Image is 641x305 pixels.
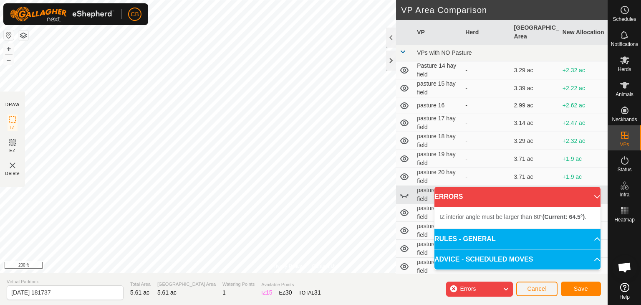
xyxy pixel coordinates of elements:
span: Virtual Paddock [7,278,124,285]
td: pasture 16 [414,97,462,114]
div: IZ [261,288,272,297]
td: pasture 20 hay field [414,168,462,186]
td: pasture 17 hay field [414,114,462,132]
td: +2.22 ac [559,79,608,97]
span: 15 [266,289,273,296]
span: 1 [222,289,226,296]
td: +1.9 ac [559,150,608,168]
button: Save [561,282,601,296]
a: Privacy Policy [271,262,302,270]
td: 3.71 ac [511,150,559,168]
span: Delete [5,170,20,177]
button: Reset Map [4,30,14,40]
span: Cancel [527,285,547,292]
td: Pasture 14 hay field [414,61,462,79]
button: + [4,44,14,54]
div: - [465,119,507,127]
span: VPs with NO Pasture [417,49,472,56]
p-accordion-header: ADVICE - SCHEDULED MOVES [434,249,601,269]
td: 3.14 ac [511,114,559,132]
div: - [465,155,507,163]
span: ADVICE - SCHEDULED MOVES [434,254,533,264]
div: - [465,84,507,93]
span: Total Area [130,281,151,288]
span: IZ interior angle must be larger than 80° . [439,213,586,220]
button: – [4,55,14,65]
span: Save [574,285,588,292]
span: Notifications [611,42,638,47]
div: TOTAL [299,288,321,297]
td: pasture 22 hay field [414,204,462,222]
td: 3.71 ac [511,168,559,186]
p-accordion-header: RULES - GENERAL [434,229,601,249]
span: 31 [314,289,321,296]
button: Cancel [516,282,558,296]
td: pasture 25 hay field [414,258,462,276]
span: Animals [616,92,633,97]
span: Errors [460,285,476,292]
td: +1.9 ac [559,168,608,186]
td: pasture 24 hay field [414,240,462,258]
a: Help [608,280,641,303]
td: 2.99 ac [511,97,559,114]
button: Map Layers [18,30,28,41]
span: Infra [619,192,629,197]
span: Help [619,295,630,300]
div: - [465,137,507,145]
td: pasture 15 hay field [414,79,462,97]
div: - [465,173,507,181]
div: DRAW [5,102,20,108]
p-accordion-content: ERRORS [434,207,601,229]
p-accordion-header: ERRORS [434,187,601,207]
span: CB [131,10,139,19]
span: 5.61 ac [157,289,177,296]
h2: VP Area Comparison [401,5,608,15]
span: ERRORS [434,192,463,202]
span: Neckbands [612,117,637,122]
a: Contact Us [312,262,337,270]
td: +2.32 ac [559,61,608,79]
th: VP [414,20,462,45]
td: pasture 19 hay field [414,150,462,168]
span: RULES - GENERAL [434,234,496,244]
td: pasture 23 hay field [414,222,462,240]
div: - [465,101,507,110]
b: (Current: 64.5°) [543,213,585,220]
td: pasture 18 hay field [414,132,462,150]
td: +2.62 ac [559,97,608,114]
span: 30 [285,289,292,296]
td: 3.29 ac [511,61,559,79]
div: - [465,66,507,75]
div: EZ [279,288,292,297]
td: 3.39 ac [511,79,559,97]
th: Herd [462,20,510,45]
span: IZ [10,125,15,131]
th: New Allocation [559,20,608,45]
span: Heatmap [614,217,635,222]
span: Status [617,167,631,172]
td: +1.9 ac [559,186,608,204]
span: Schedules [613,17,636,22]
span: [GEOGRAPHIC_DATA] Area [157,281,216,288]
td: +2.32 ac [559,132,608,150]
span: 5.61 ac [130,289,149,296]
span: EZ [10,147,16,154]
span: Watering Points [222,281,255,288]
img: VP [8,160,18,170]
td: 3.29 ac [511,132,559,150]
td: +2.47 ac [559,114,608,132]
td: 3.71 ac [511,186,559,204]
span: Herds [618,67,631,72]
img: Gallagher Logo [10,7,114,22]
span: Available Points [261,281,320,288]
div: Open chat [612,255,637,280]
th: [GEOGRAPHIC_DATA] Area [511,20,559,45]
span: VPs [620,142,629,147]
td: pasture 21 hay field [414,186,462,204]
